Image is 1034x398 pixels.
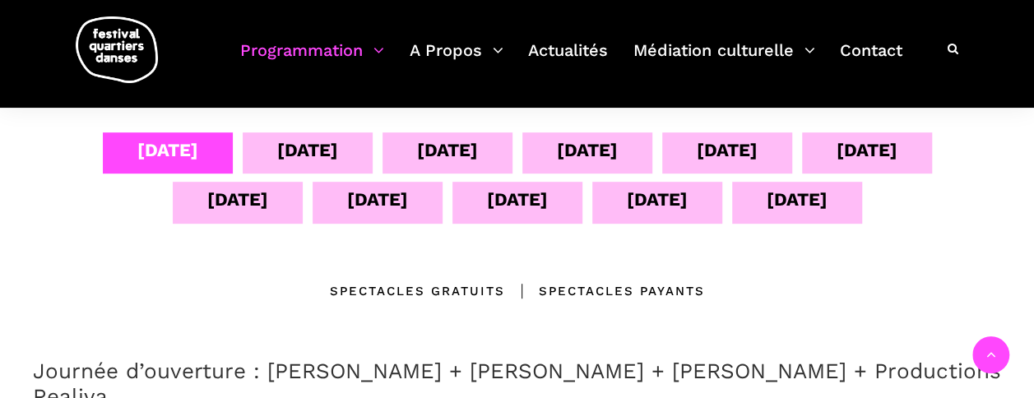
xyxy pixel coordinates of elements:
div: [DATE] [417,136,478,164]
div: [DATE] [347,185,408,214]
img: logo-fqd-med [76,16,158,83]
div: [DATE] [487,185,548,214]
a: Contact [840,36,902,85]
div: Spectacles Payants [505,281,705,301]
a: Médiation culturelle [633,36,815,85]
a: A Propos [410,36,503,85]
a: Programmation [240,36,384,85]
div: [DATE] [627,185,688,214]
div: Spectacles gratuits [330,281,505,301]
div: [DATE] [767,185,828,214]
div: [DATE] [207,185,268,214]
div: [DATE] [277,136,338,164]
div: [DATE] [557,136,618,164]
a: Actualités [528,36,608,85]
div: [DATE] [697,136,758,164]
div: [DATE] [837,136,897,164]
div: [DATE] [137,136,198,164]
